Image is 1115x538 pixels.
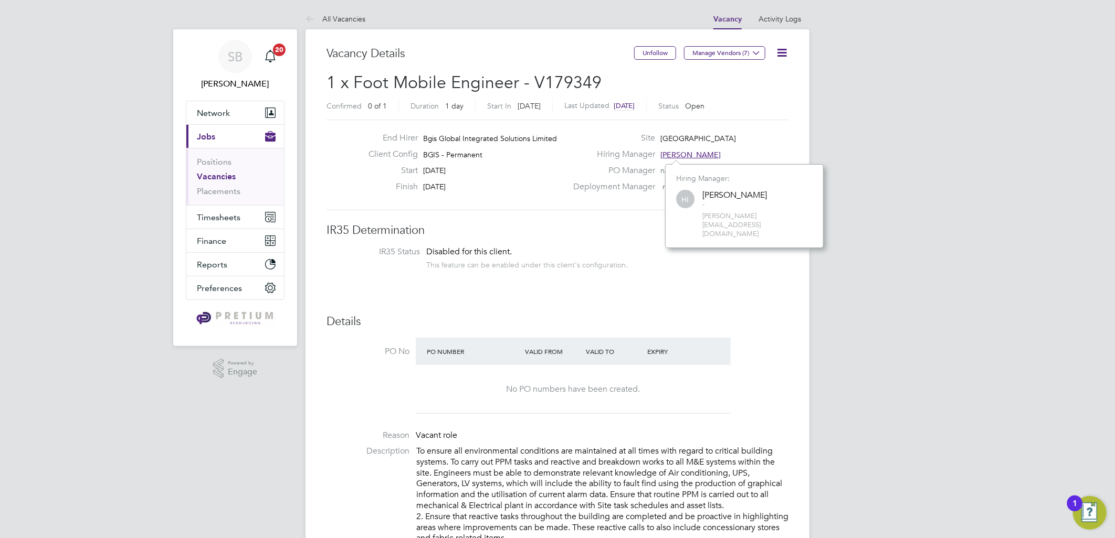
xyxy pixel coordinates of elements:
span: - [702,200,767,209]
h3: Details [327,314,788,329]
label: Deployment Manager [567,181,655,192]
label: PO Manager [567,165,655,176]
label: Finish [360,181,418,192]
label: Status [658,101,679,111]
span: Engage [228,368,257,376]
div: Hiring Manager: [676,174,813,183]
button: Preferences [186,276,284,299]
button: Unfollow [634,46,676,60]
span: 1 x Foot Mobile Engineer - V179349 [327,72,602,93]
span: Sasha Baird [186,78,285,90]
a: Activity Logs [759,14,801,24]
span: Powered by [228,359,257,368]
label: Description [327,446,409,457]
span: BGIS - Permanent [423,150,483,159]
label: PO No [327,346,409,357]
label: Client Config [360,149,418,160]
label: Site [567,133,655,144]
span: Network [197,108,230,118]
div: PO Number [424,342,522,361]
h3: Vacancy Details [327,46,634,61]
div: 1 [1072,503,1077,517]
label: Start [360,165,418,176]
label: Last Updated [564,101,609,110]
button: Open Resource Center, 1 new notification [1073,496,1107,530]
span: n/a [660,166,671,175]
a: All Vacancies [306,14,365,24]
label: IR35 Status [337,246,420,257]
div: Valid From [522,342,584,361]
button: Finance [186,229,284,252]
h3: IR35 Determination [327,223,788,238]
a: Powered byEngage [213,359,258,379]
span: Reports [197,260,227,270]
div: [PERSON_NAME] [702,190,767,201]
span: [DATE] [423,166,446,175]
nav: Main navigation [173,29,297,346]
span: 0 of 1 [368,101,387,111]
a: SB[PERSON_NAME] [186,40,285,90]
a: Vacancy [713,15,742,24]
label: Start In [487,101,511,111]
button: Jobs [186,125,284,148]
span: [PERSON_NAME][EMAIL_ADDRESS][DOMAIN_NAME] [702,212,813,239]
a: Go to home page [186,310,285,327]
span: Bgis Global Integrated Solutions Limited [423,134,557,143]
span: Preferences [197,283,242,293]
span: SB [228,50,243,63]
button: Network [186,101,284,124]
a: Vacancies [197,171,236,181]
label: Reason [327,430,409,441]
span: 1 day [445,101,464,111]
a: 20 [260,40,281,73]
span: Open [685,101,704,111]
span: Vacant role [416,430,457,440]
span: Finance [197,236,226,246]
div: No PO numbers have been created. [426,384,720,395]
span: n/a [662,182,673,191]
button: Manage Vendors (7) [684,46,765,60]
div: This feature can be enabled under this client's configuration. [426,257,628,270]
div: Expiry [645,342,706,361]
span: HI [676,190,695,209]
button: Timesheets [186,206,284,229]
label: Hiring Manager [567,149,655,160]
a: Placements [197,186,240,196]
span: Jobs [197,132,215,142]
label: Duration [411,101,439,111]
span: 20 [273,44,286,56]
label: Confirmed [327,101,362,111]
span: [PERSON_NAME] [660,150,721,159]
span: Disabled for this client. [426,246,512,257]
span: [DATE] [614,101,635,110]
button: Reports [186,253,284,276]
span: [DATE] [423,182,446,191]
div: Valid To [584,342,645,361]
span: [DATE] [518,101,541,111]
img: pretium-logo-retina.png [194,310,276,327]
label: End Hirer [360,133,418,144]
div: Jobs [186,148,284,205]
span: [GEOGRAPHIC_DATA] [660,134,736,143]
span: Timesheets [197,212,240,222]
a: Positions [197,157,232,167]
